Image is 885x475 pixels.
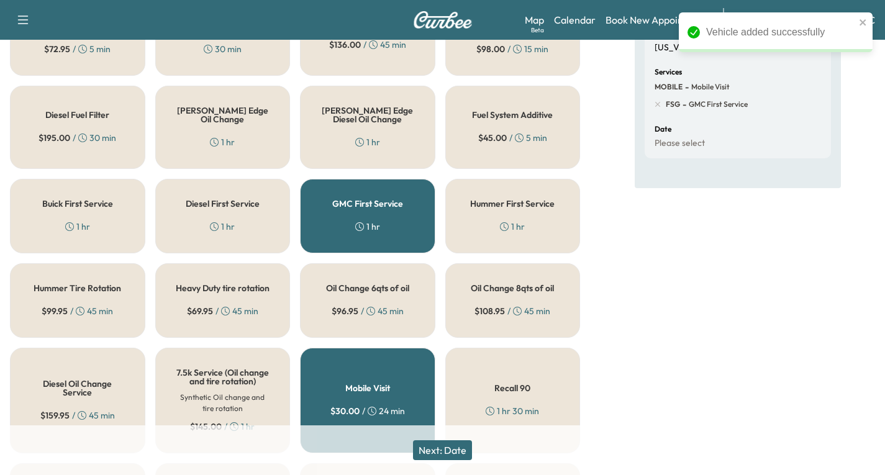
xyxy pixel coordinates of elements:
h5: Hummer First Service [470,199,555,208]
h5: Diesel Fuel Filter [45,111,109,119]
div: 1 hr 30 min [486,405,539,417]
span: $ 30.00 [330,405,360,417]
p: [US_VEHICLE_IDENTIFICATION_NUMBER] [655,42,825,53]
div: / 24 min [330,405,405,417]
span: $ 72.95 [44,43,70,55]
div: 1 hr [355,220,380,233]
h5: Hummer Tire Rotation [34,284,121,292]
span: - [683,81,689,93]
span: GMC First Service [686,99,748,109]
div: / 45 min [474,305,550,317]
div: Beta [531,25,544,35]
div: / 1 hr [190,420,255,433]
span: FSG [666,99,680,109]
h6: Services [655,68,682,76]
div: / 45 min [40,409,115,422]
div: / 45 min [332,305,404,317]
h5: Buick First Service [42,199,113,208]
div: / 30 min [39,132,116,144]
span: $ 99.95 [42,305,68,317]
h5: [PERSON_NAME] Edge Oil Change [176,106,270,124]
h5: Recall 90 [494,384,530,392]
div: 1 hr [500,220,525,233]
h5: Diesel First Service [186,199,260,208]
span: $ 69.95 [187,305,213,317]
div: / 45 min [42,305,113,317]
span: $ 159.95 [40,409,70,422]
div: / 5 min [478,132,547,144]
span: $ 136.00 [329,38,361,51]
h5: Heavy Duty tire rotation [176,284,270,292]
p: Please select [655,138,705,149]
h5: 7.5k Service (Oil change and tire rotation) [176,368,270,386]
span: $ 195.00 [39,132,70,144]
span: Mobile Visit [689,82,730,92]
div: / 45 min [329,38,406,51]
h5: Diesel Oil Change Service [30,379,125,397]
div: Vehicle added successfully [706,25,855,40]
h5: Oil Change 6qts of oil [326,284,409,292]
a: Book New Appointment [606,12,710,27]
div: 1 hr [355,136,380,148]
div: 1 hr [210,136,235,148]
span: - [680,98,686,111]
h5: Fuel System Additive [472,111,553,119]
h5: GMC First Service [332,199,403,208]
div: 30 min [204,43,242,55]
span: $ 108.95 [474,305,505,317]
div: 1 hr [65,220,90,233]
div: / 15 min [476,43,548,55]
button: Next: Date [413,440,472,460]
h6: Date [655,125,671,133]
h5: Oil Change 8qts of oil [471,284,554,292]
h5: [PERSON_NAME] Edge Diesel Oil Change [320,106,415,124]
h6: Synthetic Oil change and tire rotation [176,392,270,414]
span: $ 96.95 [332,305,358,317]
button: close [859,17,868,27]
span: $ 98.00 [476,43,505,55]
span: $ 45.00 [478,132,507,144]
img: Curbee Logo [413,11,473,29]
div: 1 hr [210,220,235,233]
span: MOBILE [655,82,683,92]
div: / 5 min [44,43,111,55]
a: Calendar [554,12,596,27]
span: $ 145.00 [190,420,222,433]
a: MapBeta [525,12,544,27]
div: / 45 min [187,305,258,317]
h5: Mobile Visit [345,384,390,392]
